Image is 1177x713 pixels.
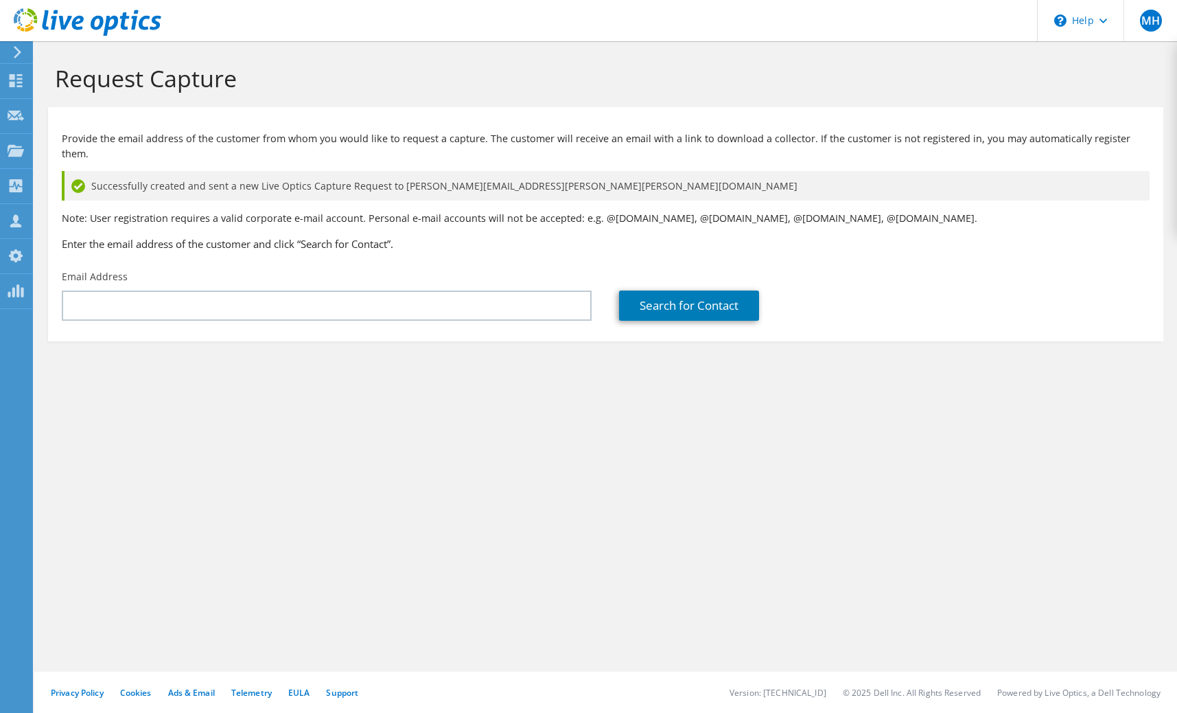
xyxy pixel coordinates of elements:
h1: Request Capture [55,64,1150,93]
li: Version: [TECHNICAL_ID] [730,687,826,699]
span: Successfully created and sent a new Live Optics Capture Request to [PERSON_NAME][EMAIL_ADDRESS][P... [91,179,797,194]
p: Provide the email address of the customer from whom you would like to request a capture. The cust... [62,131,1150,161]
a: Support [326,687,358,699]
li: Powered by Live Optics, a Dell Technology [997,687,1161,699]
a: Cookies [120,687,152,699]
a: EULA [288,687,310,699]
a: Search for Contact [619,291,759,321]
a: Telemetry [231,687,272,699]
a: Ads & Email [168,687,215,699]
h3: Enter the email address of the customer and click “Search for Contact”. [62,236,1150,251]
p: Note: User registration requires a valid corporate e-mail account. Personal e-mail accounts will ... [62,211,1150,226]
label: Email Address [62,270,128,284]
a: Privacy Policy [51,687,104,699]
svg: \n [1054,14,1067,27]
li: © 2025 Dell Inc. All Rights Reserved [843,687,981,699]
span: MH [1140,10,1162,32]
